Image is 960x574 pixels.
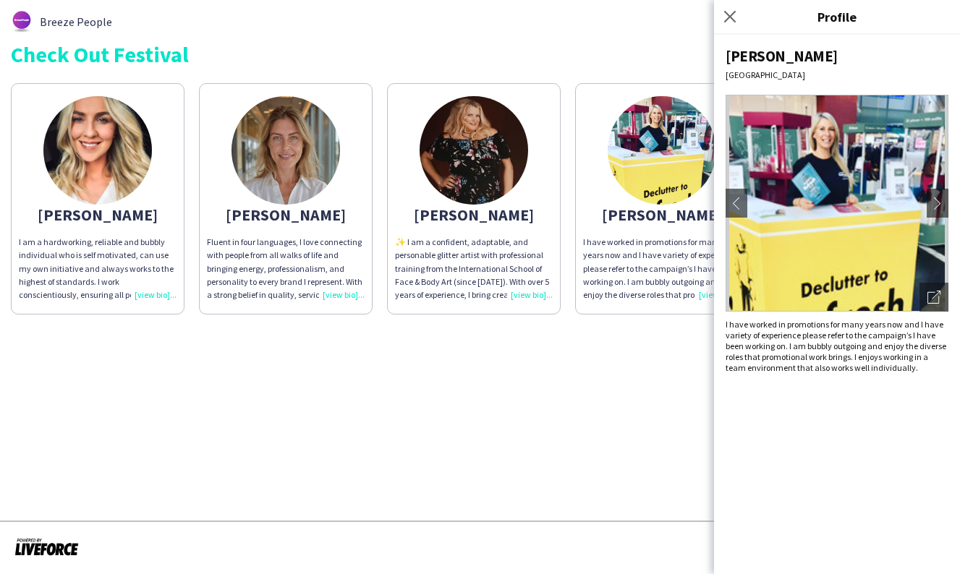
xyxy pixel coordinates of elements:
div: Open photos pop-in [919,283,948,312]
img: thumb-934fc933-7b39-4d7f-9a17-4f4ee567e01e.jpg [231,96,340,205]
img: thumb-32178385-b85a-4472-947c-8fd21921e651.jpg [43,96,152,205]
div: [PERSON_NAME] [395,208,553,221]
img: Powered by Liveforce [14,536,79,557]
div: [PERSON_NAME] [207,208,365,221]
img: thumb-5e2029389df04.jpg [420,96,528,205]
img: thumb-5e20f829b7417.jpeg [608,96,716,205]
img: thumb-62876bd588459.png [11,11,33,33]
span: Breeze People [40,15,112,28]
div: I have worked in promotions for many years now and I have variety of experience please refer to t... [583,236,741,301]
div: [PERSON_NAME] [583,208,741,221]
div: Check Out Festival [11,43,949,65]
p: Fluent in four languages, I love connecting with people from all walks of life and bringing energ... [207,236,365,301]
div: [PERSON_NAME] [19,208,177,221]
img: Crew avatar or photo [726,95,948,312]
p: ✨ I am a confident, adaptable, and personable glitter artist with professional training from the ... [395,236,553,301]
div: I am a hardworking, reliable and bubbly individual who is self motivated, can use my own initiati... [19,236,177,301]
h3: Profile [714,7,960,26]
div: [GEOGRAPHIC_DATA] [726,69,948,80]
div: [PERSON_NAME] [726,46,948,66]
div: I have worked in promotions for many years now and I have variety of experience please refer to t... [726,319,948,373]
